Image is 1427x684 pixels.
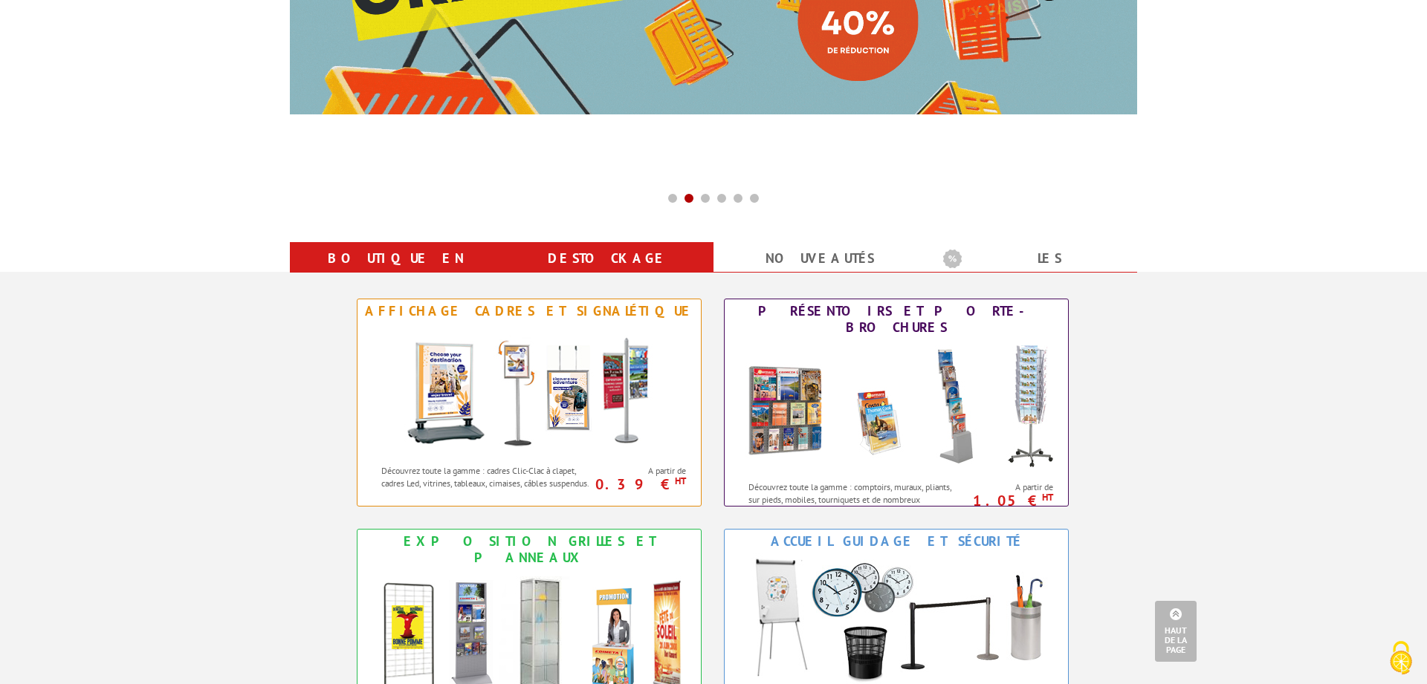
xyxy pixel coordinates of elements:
a: Boutique en ligne [308,245,484,299]
span: A partir de [965,481,1053,493]
p: Découvrez toute la gamme : cadres Clic-Clac à clapet, cadres Led, vitrines, tableaux, cimaises, c... [381,464,593,489]
a: Présentoirs et Porte-brochures Présentoirs et Porte-brochures Découvrez toute la gamme : comptoir... [724,299,1069,507]
div: Affichage Cadres et Signalétique [361,303,697,319]
p: 1.05 € [957,496,1053,505]
img: Affichage Cadres et Signalétique [392,323,667,457]
img: Présentoirs et Porte-brochures [733,339,1060,473]
button: Cookies (fenêtre modale) [1375,633,1427,684]
a: Haut de la page [1155,601,1197,662]
a: Affichage Cadres et Signalétique Affichage Cadres et Signalétique Découvrez toute la gamme : cadr... [357,299,702,507]
a: Destockage [520,245,696,272]
b: Les promotions [943,245,1129,275]
span: A partir de [598,465,686,477]
sup: HT [1042,491,1053,504]
div: Exposition Grilles et Panneaux [361,533,697,566]
sup: HT [675,475,686,487]
div: Accueil Guidage et Sécurité [728,533,1064,550]
p: 0.39 € [590,480,686,489]
p: Découvrez toute la gamme : comptoirs, muraux, pliants, sur pieds, mobiles, tourniquets et de nomb... [748,481,960,518]
a: Les promotions [943,245,1119,299]
a: nouveautés [731,245,907,272]
div: Présentoirs et Porte-brochures [728,303,1064,336]
img: Cookies (fenêtre modale) [1382,639,1420,677]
